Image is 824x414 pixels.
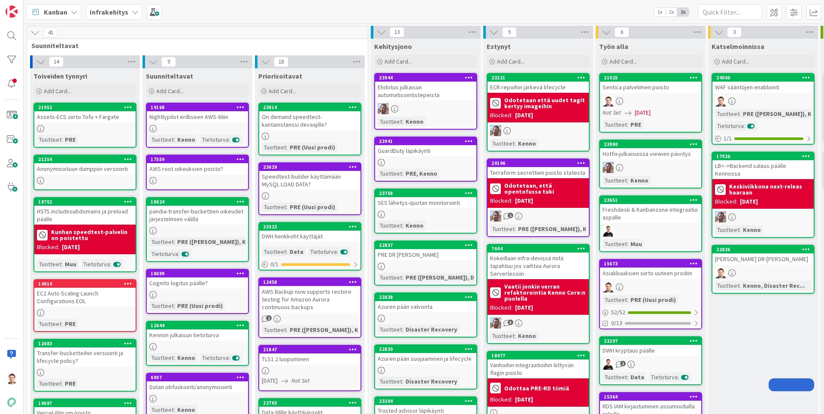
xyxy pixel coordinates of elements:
div: 23941 [375,137,476,145]
div: ECR repoihin järkevä lifecycle [488,82,589,93]
span: : [61,319,63,329]
div: 23941 [379,138,476,144]
div: 6907Datan obfuskointi/anonymisointi [147,374,248,393]
div: 20196Terraform secrettien poisto statesta [488,159,589,178]
span: 1x [654,8,666,16]
div: 7644 [488,245,589,253]
div: Tuotteet [378,169,402,178]
div: 22837 [379,242,476,248]
div: Assets-ECS siirto Tofu + Fargate [34,111,136,122]
b: Vaatii jonkin verran refaktorointia Kenno Core:n puolella [504,283,586,301]
div: PRE (Uusi prodi) [175,301,225,310]
div: 23651Freshdesk & Kanbanzone integraatio aspalle [600,196,701,223]
div: Ehdotus julkaisun automatisointistepeistä [375,82,476,100]
span: : [61,135,63,144]
span: Add Card... [44,87,71,95]
div: Disaster Recovery [403,325,459,334]
div: 12458 [263,279,360,285]
span: Toiveiden tynnyri [33,72,87,80]
div: PRE (Uusi prodi) [288,143,337,152]
div: ET [488,210,589,222]
div: AWS root oikeuksien poisto? [147,163,248,174]
div: Asiakkuuksien siirto uuteen prodiin [600,268,701,279]
img: JV [603,225,614,237]
div: 17559AWS root oikeuksien poisto? [147,155,248,174]
div: Tuotteet [378,325,402,334]
div: 23768SES lähetys-quotan monitorointi [375,189,476,208]
div: AWS Backup now supports restore testing for Amazon Aurora continuous backups [259,286,360,313]
div: GuardDuty läpikäynti [375,145,476,156]
div: 18624pandia-transfer-buckettien oikeudet järjestelmien välillä [147,198,248,225]
div: Tuotteet [149,301,174,310]
span: : [515,331,516,341]
div: Anonymisoituun dumppiin versiointi [34,163,136,174]
div: 19168 [147,103,248,111]
div: 23941GuardDuty läpikäynti [375,137,476,156]
span: Add Card... [269,87,296,95]
div: 12644 [147,322,248,329]
b: Keskiviikkona next-releas haaraan [729,183,811,195]
div: 18699 [151,271,248,277]
div: Data [288,247,306,256]
div: ET [600,162,701,173]
div: 23221 [491,75,589,81]
div: 23944 [379,75,476,81]
div: 14914EC2 Auto Scaling Launch Configurations EOL [34,280,136,307]
div: Tuotteet [37,259,61,269]
span: : [174,301,175,310]
div: Tuotteet [603,176,627,185]
span: 13 [390,27,404,37]
div: HSTS includesubdomains ja preload päälle [34,206,136,225]
div: Cognito logitus päälle? [147,277,248,289]
div: 18699Cognito logitus päälle? [147,270,248,289]
div: 19168 [151,104,248,110]
div: Hotfix-julkaisuissa viewien päivitys [600,148,701,159]
img: TG [715,267,726,278]
div: 24000WAF sääntöjen enablointi [712,74,814,93]
div: [DATE] [515,111,533,120]
div: 22836 [712,246,814,253]
div: 1/1 [712,133,814,144]
span: : [515,224,516,234]
span: : [402,273,403,282]
div: 23651 [604,197,701,203]
div: Blocked: [490,303,512,312]
div: Kennon julkaisun tietoturva [147,329,248,341]
div: 21254Anonymisoituun dumppiin versiointi [34,155,136,174]
div: 20196 [488,159,589,167]
img: TG [603,95,614,107]
div: 22836[PERSON_NAME] DR-[PERSON_NAME] [712,246,814,265]
div: 18699 [147,270,248,277]
div: 21025Sentica palvelimen poisto [600,74,701,93]
div: Speedtest-builder käyttämään MySQL LOAD DATA? [259,171,360,190]
div: 14914 [38,281,136,287]
div: PRE DR [PERSON_NAME] [375,249,476,260]
span: : [744,121,745,131]
span: Add Card... [156,87,184,95]
input: Quick Filter... [698,4,762,20]
span: 9 [161,57,176,67]
span: 2x [666,8,677,16]
div: 22838 [379,294,476,300]
div: TG [712,267,814,278]
span: Add Card... [497,58,524,65]
span: Suunniteltavat [31,41,357,50]
div: 52/52 [600,307,701,318]
div: PRE ([PERSON_NAME]), K... [288,325,366,335]
span: : [286,143,288,152]
div: Sentica palvelimen poisto [600,82,701,93]
span: [DATE] [635,108,651,117]
span: Katselmoinnissa [712,42,764,51]
div: ET [712,211,814,222]
div: Kenno [403,117,426,126]
div: DWH henkkoht käyttäjät [259,231,360,242]
div: ET [488,125,589,136]
div: [DATE] [515,303,533,312]
div: TG [600,95,701,107]
div: On demand speedtest-kantainstanssi devaajille? [259,111,360,130]
div: 12644Kennon julkaisun tietoturva [147,322,248,341]
img: TG [715,95,726,107]
div: 23980 [600,140,701,148]
div: TG [600,281,701,292]
div: [DATE] [515,196,533,205]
